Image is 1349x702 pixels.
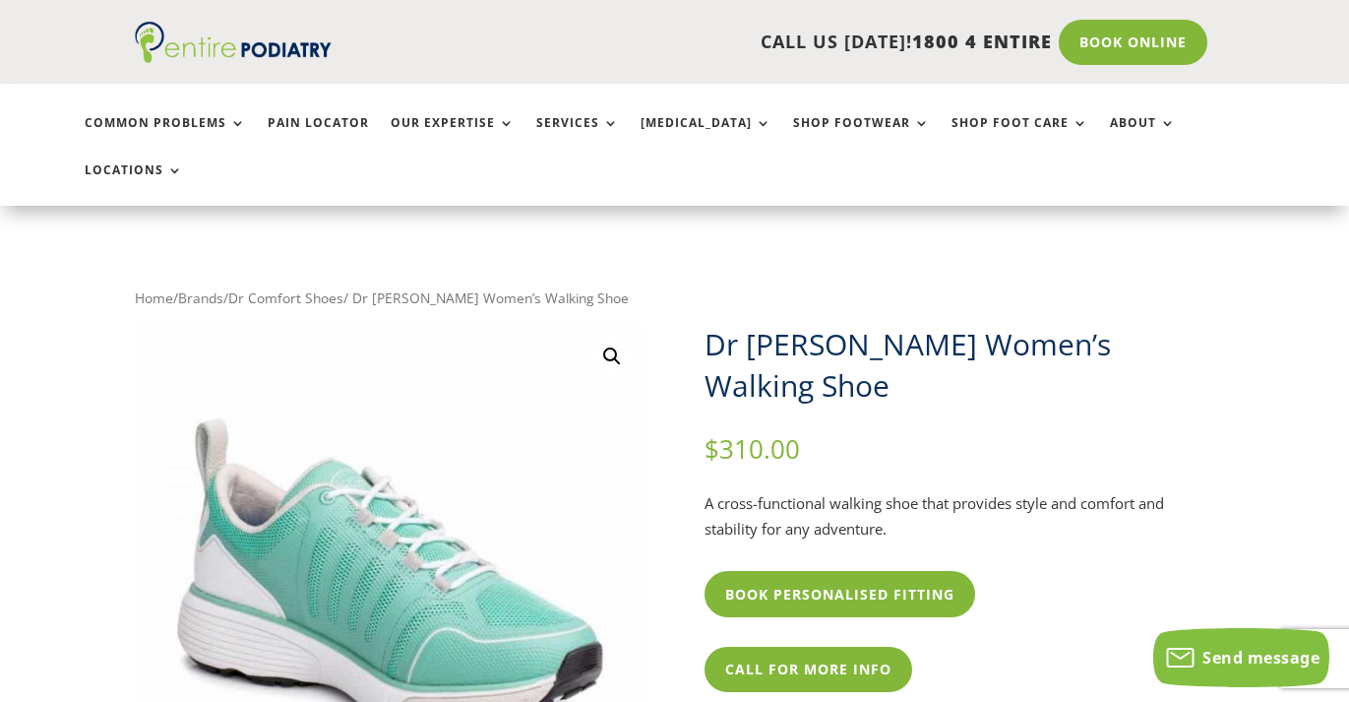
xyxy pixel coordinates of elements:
a: Dr Comfort Shoes [228,288,343,307]
a: Book Personalised Fitting [705,571,975,616]
a: Call For More Info [705,647,912,692]
a: Our Expertise [391,116,515,159]
a: Shop Foot Care [951,116,1088,159]
p: CALL US [DATE]! [381,30,1052,55]
a: Home [135,288,173,307]
a: Entire Podiatry [135,47,332,67]
img: logo (1) [135,22,332,63]
a: Shop Footwear [793,116,930,159]
button: Send message [1153,628,1329,687]
bdi: 310.00 [705,431,800,467]
nav: Breadcrumb [135,286,1214,311]
a: Locations [85,163,183,206]
a: Brands [178,288,223,307]
span: Send message [1202,647,1319,669]
a: Common Problems [85,116,246,159]
span: 1800 4 ENTIRE [912,30,1052,53]
a: Services [536,116,619,159]
span: $ [705,431,719,467]
a: About [1110,116,1176,159]
p: A cross-functional walking shoe that provides style and comfort and stability for any adventure. [705,491,1214,542]
h1: Dr [PERSON_NAME] Women’s Walking Shoe [705,324,1214,407]
a: View full-screen image gallery [594,339,630,374]
a: Pain Locator [268,116,369,159]
a: [MEDICAL_DATA] [641,116,771,159]
a: Book Online [1059,20,1207,65]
